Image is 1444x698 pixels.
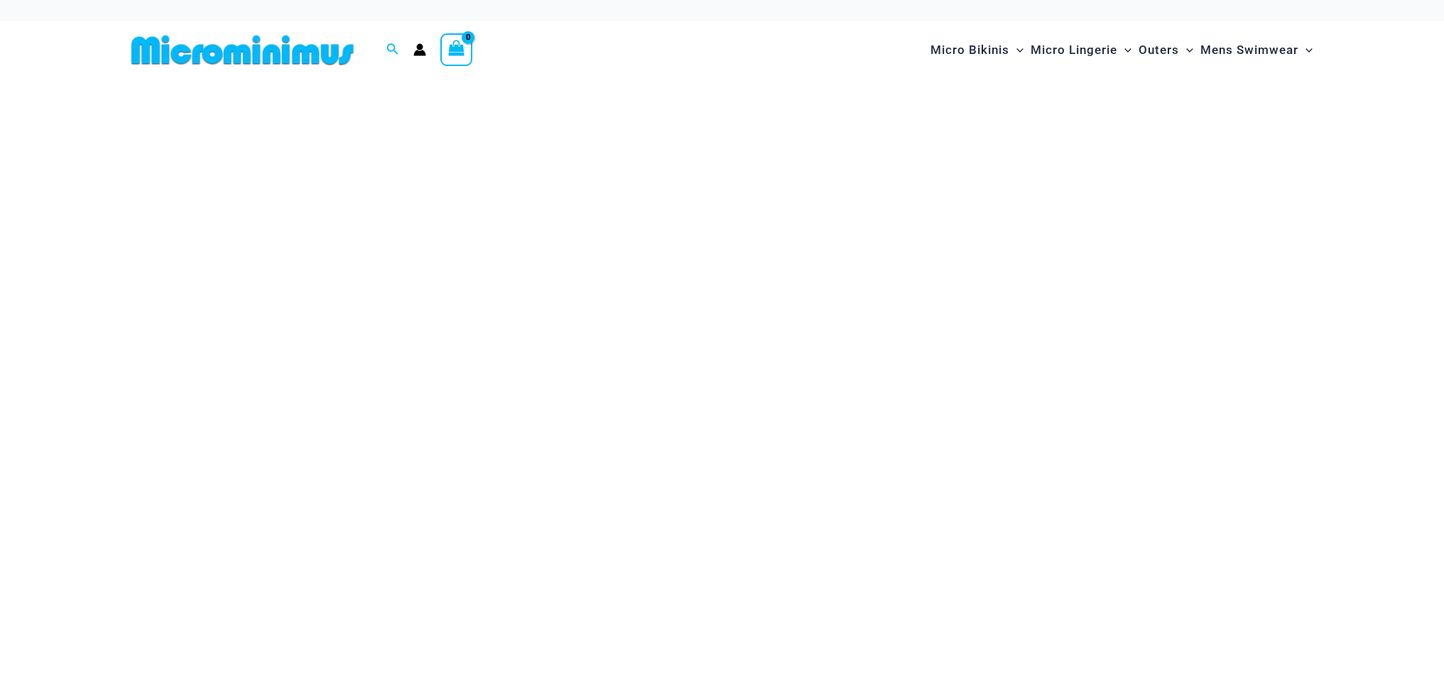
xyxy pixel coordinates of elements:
[927,28,1027,72] a: Micro BikinisMenu ToggleMenu Toggle
[1027,28,1135,72] a: Micro LingerieMenu ToggleMenu Toggle
[1200,32,1298,68] span: Mens Swimwear
[126,34,359,66] img: MM SHOP LOGO FLAT
[1179,32,1193,68] span: Menu Toggle
[386,41,399,59] a: Search icon link
[1009,32,1024,68] span: Menu Toggle
[1117,32,1131,68] span: Menu Toggle
[1135,28,1197,72] a: OutersMenu ToggleMenu Toggle
[1139,32,1179,68] span: Outers
[413,43,426,56] a: Account icon link
[1197,28,1316,72] a: Mens SwimwearMenu ToggleMenu Toggle
[1298,32,1313,68] span: Menu Toggle
[930,32,1009,68] span: Micro Bikinis
[925,26,1319,74] nav: Site Navigation
[1031,32,1117,68] span: Micro Lingerie
[440,33,473,66] a: View Shopping Cart, empty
